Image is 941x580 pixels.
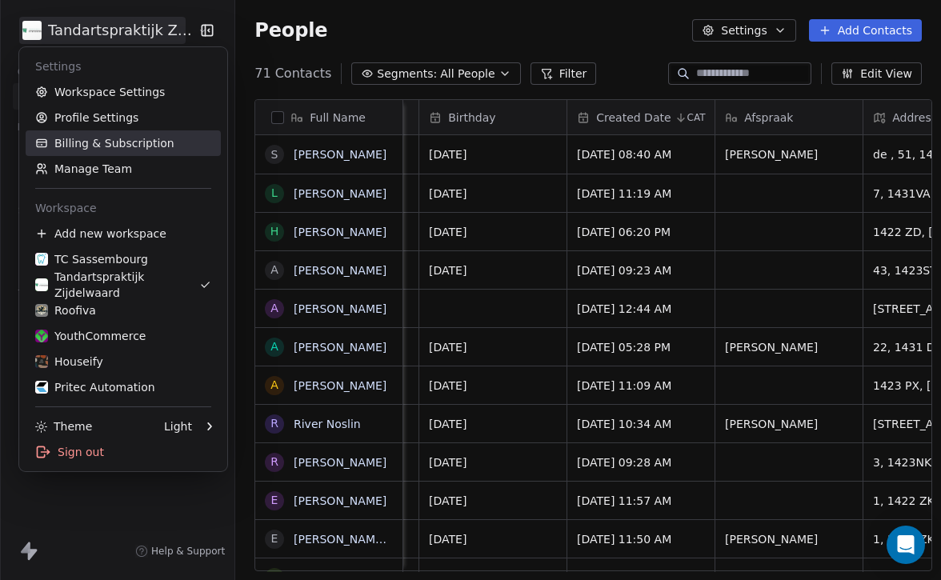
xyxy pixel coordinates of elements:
a: Workspace Settings [26,79,221,105]
div: Theme [35,418,92,434]
div: Add new workspace [26,221,221,246]
div: Settings [26,54,221,79]
img: Afbeelding1.png [35,355,48,368]
div: Tandartspraktijk Zijdelwaard [35,269,199,301]
a: Billing & Subscription [26,130,221,156]
div: TC Sassembourg [35,251,148,267]
div: Houseify [35,354,103,370]
img: cropped-Favicon-Zijdelwaard.webp [35,278,48,291]
div: Pritec Automation [35,379,155,395]
img: cropped-favo.png [35,253,48,266]
a: Profile Settings [26,105,221,130]
div: Roofiva [35,302,96,318]
a: Manage Team [26,156,221,182]
div: Sign out [26,439,221,465]
img: b646f82e.png [35,381,48,394]
div: Workspace [26,195,221,221]
div: YouthCommerce [35,328,146,344]
img: Roofiva%20logo%20flavicon.png [35,304,48,317]
img: YC%20tumbnail%20flavicon.png [35,330,48,342]
div: Light [164,418,192,434]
